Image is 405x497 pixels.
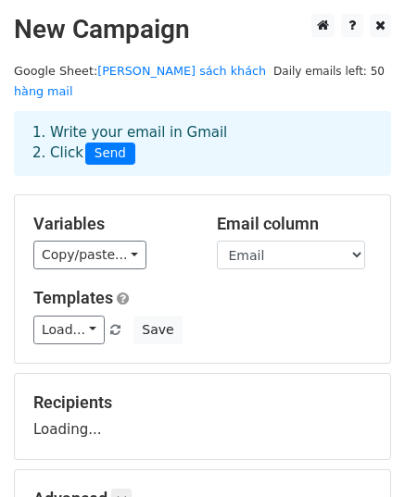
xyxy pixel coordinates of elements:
[33,392,372,413] h5: Recipients
[14,64,266,99] small: Google Sheet:
[33,316,105,344] a: Load...
[33,241,146,269] a: Copy/paste...
[85,143,135,165] span: Send
[33,214,189,234] h5: Variables
[33,392,372,441] div: Loading...
[14,64,266,99] a: [PERSON_NAME] sách khách hàng mail
[217,214,373,234] h5: Email column
[267,61,391,81] span: Daily emails left: 50
[267,64,391,78] a: Daily emails left: 50
[133,316,182,344] button: Save
[14,14,391,45] h2: New Campaign
[19,122,386,165] div: 1. Write your email in Gmail 2. Click
[33,288,113,307] a: Templates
